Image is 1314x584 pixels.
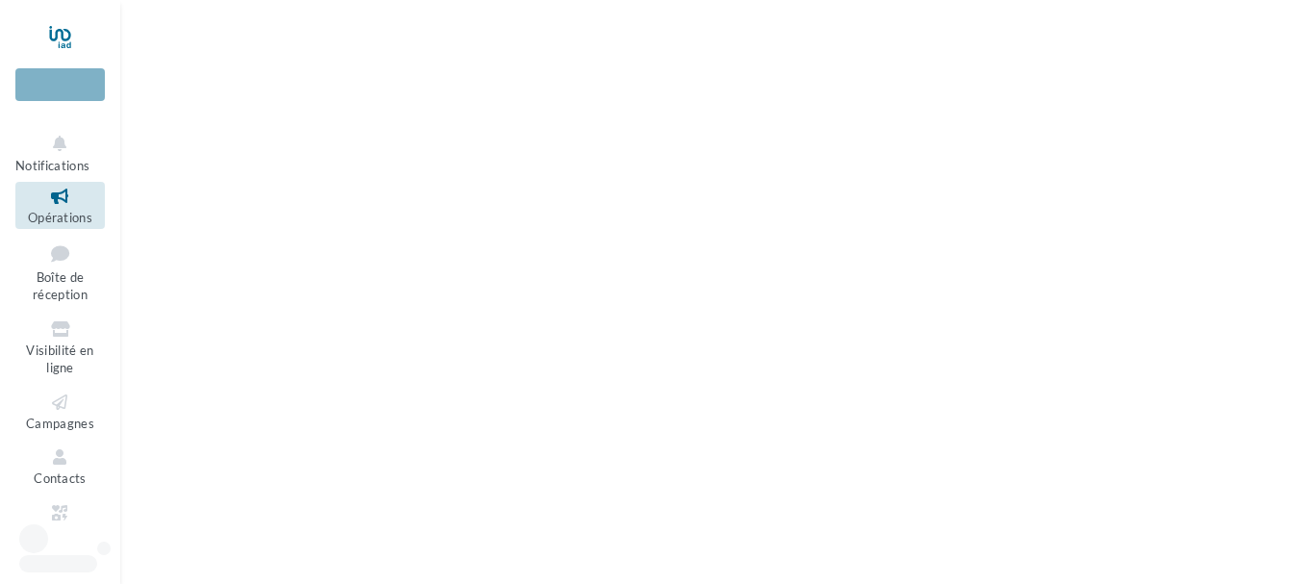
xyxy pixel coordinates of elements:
[15,388,105,435] a: Campagnes
[33,269,88,303] span: Boîte de réception
[15,68,105,101] div: Nouvelle campagne
[15,237,105,307] a: Boîte de réception
[15,315,105,380] a: Visibilité en ligne
[15,182,105,229] a: Opérations
[26,416,94,431] span: Campagnes
[15,443,105,490] a: Contacts
[34,470,87,486] span: Contacts
[15,498,105,546] a: Médiathèque
[28,210,92,225] span: Opérations
[15,158,89,173] span: Notifications
[26,343,93,376] span: Visibilité en ligne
